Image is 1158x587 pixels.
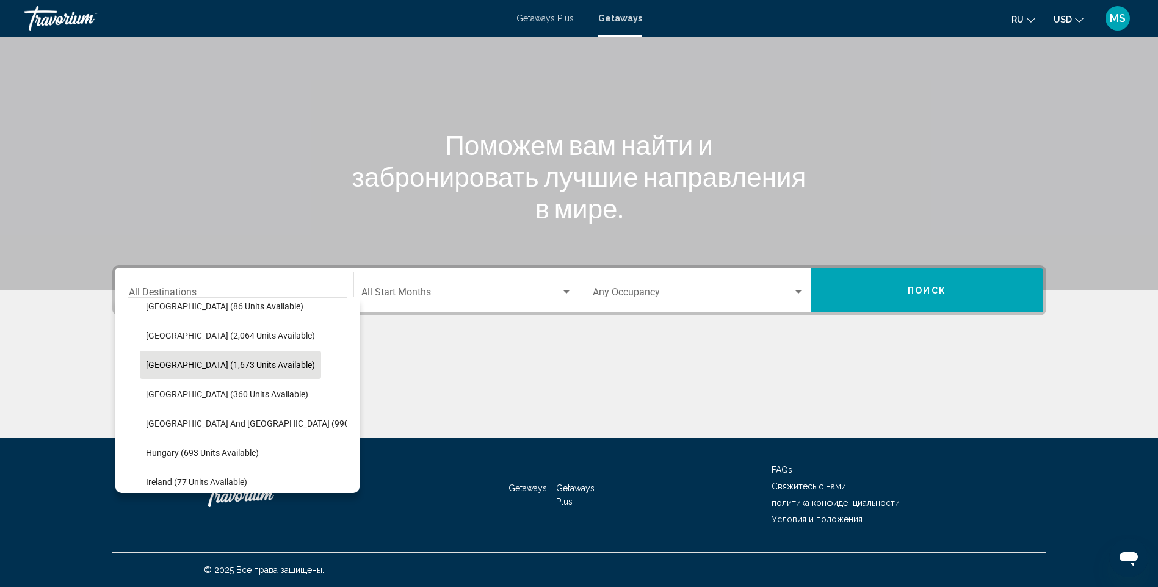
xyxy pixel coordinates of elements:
[140,409,416,438] button: [GEOGRAPHIC_DATA] and [GEOGRAPHIC_DATA] (990 units available)
[1011,10,1035,28] button: Change language
[1054,10,1084,28] button: Change currency
[350,129,808,224] h1: Поможем вам найти и забронировать лучшие направления в мире.
[24,6,504,31] a: Travorium
[908,286,946,296] span: Поиск
[508,483,547,493] a: Getaways
[772,481,846,491] a: Свяжитесь с нами
[140,380,314,408] button: [GEOGRAPHIC_DATA] (360 units available)
[146,477,247,487] span: Ireland (77 units available)
[1054,15,1072,24] span: USD
[140,292,309,320] button: [GEOGRAPHIC_DATA] (86 units available)
[1102,5,1134,31] button: User Menu
[556,483,595,506] a: Getaways Plus
[146,419,410,428] span: [GEOGRAPHIC_DATA] and [GEOGRAPHIC_DATA] (990 units available)
[772,514,863,524] a: Условия и положения
[772,465,792,475] a: FAQs
[140,468,253,496] button: Ireland (77 units available)
[598,13,642,23] a: Getaways
[1011,15,1024,24] span: ru
[1109,538,1148,577] iframe: Przycisk umożliwiający otwarcie okna komunikatora
[146,301,303,311] span: [GEOGRAPHIC_DATA] (86 units available)
[1110,12,1126,24] span: MS
[811,268,1043,312] button: Поиск
[204,565,324,575] span: © 2025 Все права защищены.
[146,448,259,458] span: Hungary (693 units available)
[516,13,574,23] a: Getaways Plus
[146,389,308,399] span: [GEOGRAPHIC_DATA] (360 units available)
[146,331,315,340] span: [GEOGRAPHIC_DATA] (2,064 units available)
[772,498,900,508] a: политика конфиденциальности
[204,477,326,513] a: Travorium
[140,351,321,379] button: [GEOGRAPHIC_DATA] (1,673 units available)
[146,360,315,370] span: [GEOGRAPHIC_DATA] (1,673 units available)
[140,322,321,350] button: [GEOGRAPHIC_DATA] (2,064 units available)
[115,268,1043,312] div: Search widget
[140,439,265,467] button: Hungary (693 units available)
